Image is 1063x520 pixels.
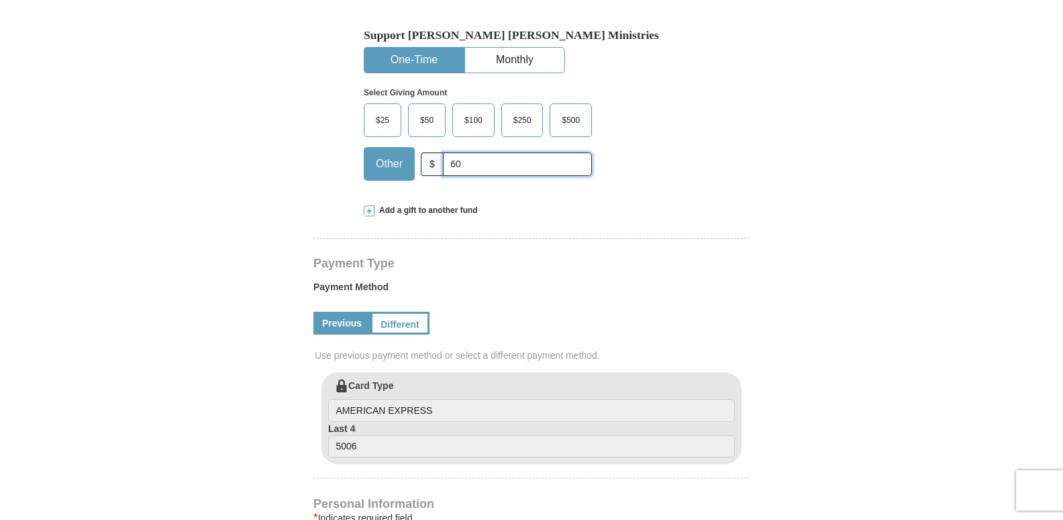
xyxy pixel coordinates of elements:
span: Use previous payment method or select a different payment method. [315,349,751,362]
label: Last 4 [328,422,735,458]
span: $500 [555,110,587,130]
h5: Support [PERSON_NAME] [PERSON_NAME] Ministries [364,28,699,42]
span: $ [421,153,444,176]
label: Card Type [328,379,735,422]
button: One-Time [364,48,464,73]
a: Different [370,312,429,335]
strong: Select Giving Amount [364,88,447,97]
h4: Payment Type [313,258,750,269]
input: Other Amount [443,153,592,176]
span: $250 [507,110,538,130]
button: Monthly [465,48,564,73]
span: Other [369,154,409,174]
h4: Personal Information [313,499,750,509]
a: Previous [313,312,370,335]
input: Card Type [328,399,735,422]
span: Add a gift to another fund [374,205,478,216]
span: $25 [369,110,396,130]
span: $50 [413,110,440,130]
input: Last 4 [328,435,735,458]
label: Payment Method [313,280,750,300]
span: $100 [458,110,489,130]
